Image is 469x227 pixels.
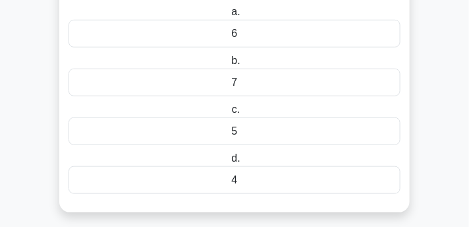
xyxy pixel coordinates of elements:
div: 7 [69,69,400,96]
span: c. [232,104,240,115]
div: 4 [69,166,400,194]
span: b. [232,55,240,66]
div: 5 [69,117,400,145]
span: d. [232,152,240,164]
span: a. [232,6,240,17]
div: 6 [69,20,400,48]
